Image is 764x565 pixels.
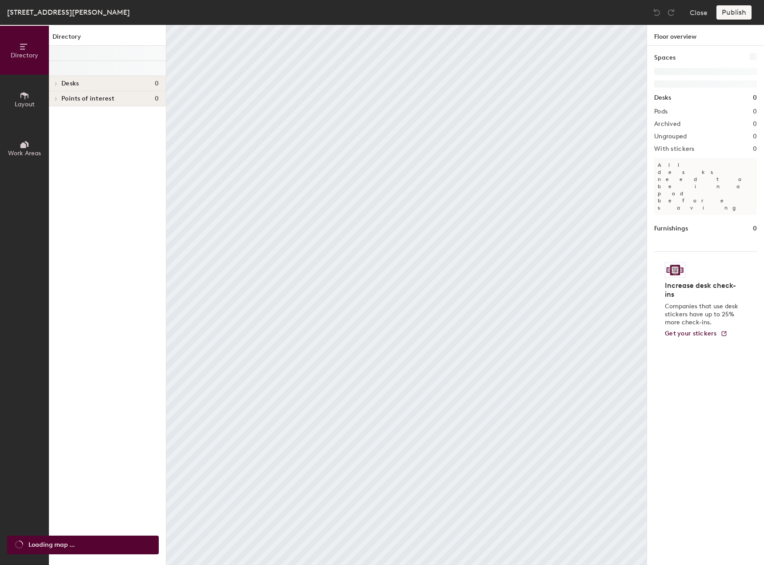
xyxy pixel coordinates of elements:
[665,281,741,299] h4: Increase desk check-ins
[753,145,757,153] h2: 0
[652,8,661,17] img: Undo
[753,108,757,115] h2: 0
[654,158,757,215] p: All desks need to be in a pod before saving
[690,5,708,20] button: Close
[665,330,717,337] span: Get your stickers
[155,95,159,102] span: 0
[166,25,647,565] canvas: Map
[11,52,38,59] span: Directory
[753,224,757,234] h1: 0
[654,53,676,63] h1: Spaces
[654,121,680,128] h2: Archived
[7,7,130,18] div: [STREET_ADDRESS][PERSON_NAME]
[667,8,676,17] img: Redo
[61,95,114,102] span: Points of interest
[49,32,166,46] h1: Directory
[654,93,671,103] h1: Desks
[753,121,757,128] h2: 0
[665,262,685,278] img: Sticker logo
[753,93,757,103] h1: 0
[665,330,728,338] a: Get your stickers
[8,149,41,157] span: Work Areas
[28,540,75,550] span: Loading map ...
[654,224,688,234] h1: Furnishings
[654,108,667,115] h2: Pods
[647,25,764,46] h1: Floor overview
[654,145,695,153] h2: With stickers
[61,80,79,87] span: Desks
[753,133,757,140] h2: 0
[665,303,741,327] p: Companies that use desk stickers have up to 25% more check-ins.
[155,80,159,87] span: 0
[15,101,35,108] span: Layout
[654,133,687,140] h2: Ungrouped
